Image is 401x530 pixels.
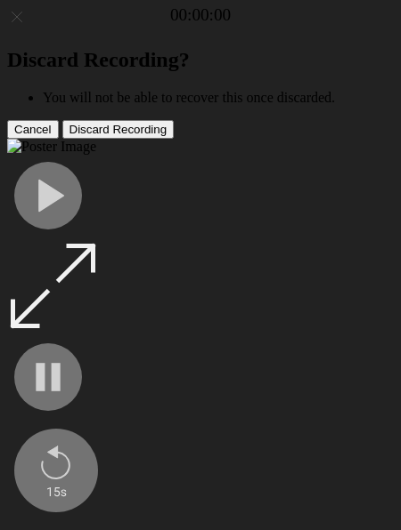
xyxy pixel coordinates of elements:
h2: Discard Recording? [7,48,394,72]
a: 00:00:00 [170,5,231,25]
img: Poster Image [7,139,96,155]
button: Discard Recording [62,120,175,139]
li: You will not be able to recover this once discarded. [43,90,394,106]
button: Cancel [7,120,59,139]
